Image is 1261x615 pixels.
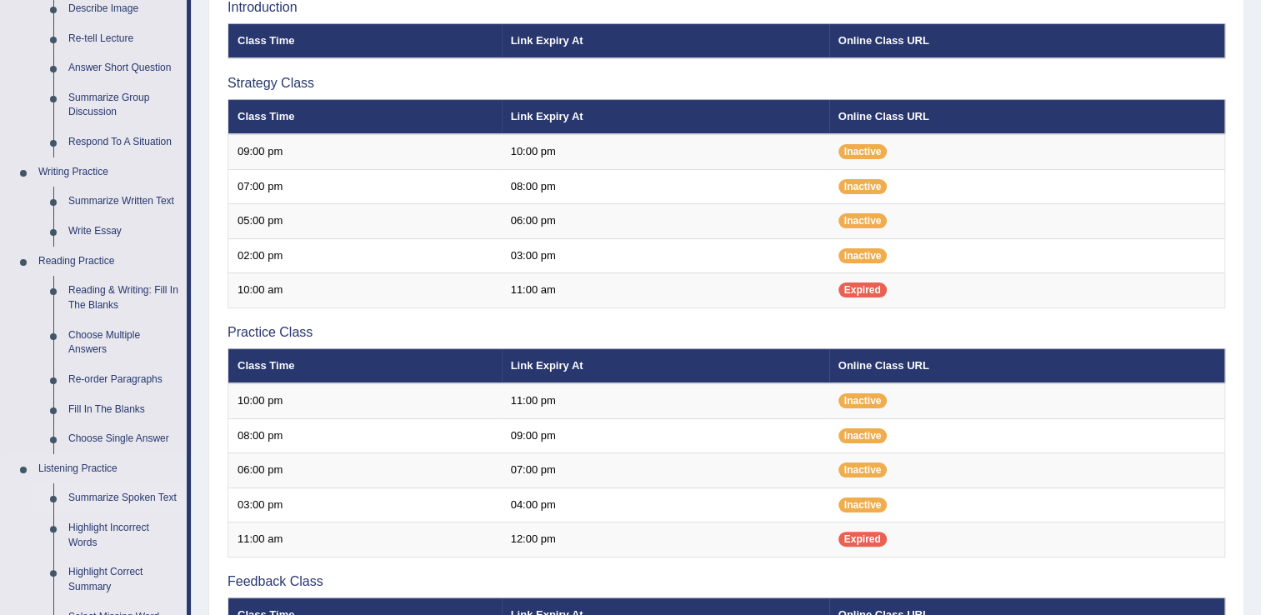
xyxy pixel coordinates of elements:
[31,454,187,484] a: Listening Practice
[61,276,187,320] a: Reading & Writing: Fill In The Blanks
[228,348,502,383] th: Class Time
[31,157,187,187] a: Writing Practice
[829,23,1225,58] th: Online Class URL
[502,204,829,239] td: 06:00 pm
[61,395,187,425] a: Fill In The Blanks
[228,238,502,273] td: 02:00 pm
[838,532,887,547] span: Expired
[502,522,829,557] td: 12:00 pm
[61,424,187,454] a: Choose Single Answer
[61,127,187,157] a: Respond To A Situation
[61,365,187,395] a: Re-order Paragraphs
[502,99,829,134] th: Link Expiry At
[502,348,829,383] th: Link Expiry At
[228,99,502,134] th: Class Time
[61,83,187,127] a: Summarize Group Discussion
[502,134,829,169] td: 10:00 pm
[829,348,1225,383] th: Online Class URL
[61,217,187,247] a: Write Essay
[228,453,502,488] td: 06:00 pm
[61,483,187,513] a: Summarize Spoken Text
[838,144,888,159] span: Inactive
[502,23,829,58] th: Link Expiry At
[502,487,829,522] td: 04:00 pm
[502,238,829,273] td: 03:00 pm
[228,574,1225,589] h3: Feedback Class
[61,557,187,602] a: Highlight Correct Summary
[228,522,502,557] td: 11:00 am
[228,273,502,308] td: 10:00 am
[838,497,888,512] span: Inactive
[228,325,1225,340] h3: Practice Class
[228,383,502,418] td: 10:00 pm
[61,187,187,217] a: Summarize Written Text
[228,134,502,169] td: 09:00 pm
[829,99,1225,134] th: Online Class URL
[228,169,502,204] td: 07:00 pm
[502,273,829,308] td: 11:00 am
[228,76,1225,91] h3: Strategy Class
[502,418,829,453] td: 09:00 pm
[228,418,502,453] td: 08:00 pm
[838,282,887,297] span: Expired
[502,169,829,204] td: 08:00 pm
[228,23,502,58] th: Class Time
[838,248,888,263] span: Inactive
[31,247,187,277] a: Reading Practice
[61,513,187,557] a: Highlight Incorrect Words
[838,179,888,194] span: Inactive
[838,428,888,443] span: Inactive
[228,204,502,239] td: 05:00 pm
[502,383,829,418] td: 11:00 pm
[838,213,888,228] span: Inactive
[61,24,187,54] a: Re-tell Lecture
[61,321,187,365] a: Choose Multiple Answers
[502,453,829,488] td: 07:00 pm
[838,462,888,477] span: Inactive
[838,393,888,408] span: Inactive
[61,53,187,83] a: Answer Short Question
[228,487,502,522] td: 03:00 pm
